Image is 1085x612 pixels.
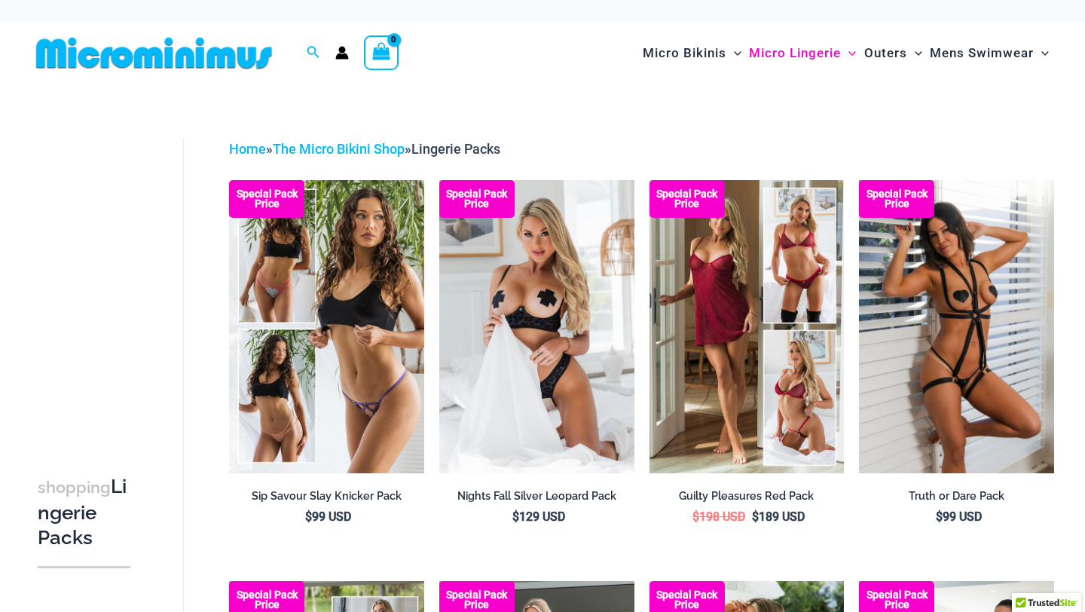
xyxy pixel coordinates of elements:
a: View Shopping Cart, empty [364,35,399,70]
h3: Lingerie Packs [38,474,130,551]
bdi: 129 USD [512,509,565,524]
span: $ [305,509,312,524]
h2: Truth or Dare Pack [859,489,1054,503]
bdi: 99 USD [305,509,351,524]
img: Collection Pack (9) [229,180,424,473]
b: Special Pack Price [859,590,934,610]
img: Guilty Pleasures Red Collection Pack F [649,180,845,473]
span: Menu Toggle [841,34,856,72]
bdi: 189 USD [752,509,805,524]
a: OutersMenu ToggleMenu Toggle [860,30,926,76]
nav: Site Navigation [637,28,1055,78]
span: $ [752,509,759,524]
h2: Sip Savour Slay Knicker Pack [229,489,424,503]
span: $ [936,509,943,524]
b: Special Pack Price [439,590,515,610]
span: Micro Bikinis [643,34,726,72]
span: Menu Toggle [726,34,741,72]
span: Outers [864,34,907,72]
a: The Micro Bikini Shop [273,141,405,157]
a: Guilty Pleasures Red Pack [649,489,845,509]
a: Mens SwimwearMenu ToggleMenu Toggle [926,30,1053,76]
bdi: 198 USD [692,509,745,524]
span: Micro Lingerie [749,34,841,72]
bdi: 99 USD [936,509,982,524]
a: Account icon link [335,46,349,60]
a: Truth or Dare Pack [859,489,1054,509]
a: Guilty Pleasures Red Collection Pack F Guilty Pleasures Red Collection Pack BGuilty Pleasures Red... [649,180,845,473]
span: $ [692,509,699,524]
b: Special Pack Price [859,189,934,209]
iframe: TrustedSite Certified [38,126,173,427]
img: Nights Fall Silver Leopard 1036 Bra 6046 Thong 09v2 [439,180,634,473]
h2: Guilty Pleasures Red Pack [649,489,845,503]
a: Truth or Dare Black 1905 Bodysuit 611 Micro 07 Truth or Dare Black 1905 Bodysuit 611 Micro 06Trut... [859,180,1054,473]
a: Nights Fall Silver Leopard Pack [439,489,634,509]
a: Collection Pack (9) Collection Pack b (5)Collection Pack b (5) [229,180,424,473]
a: Home [229,141,266,157]
a: Nights Fall Silver Leopard 1036 Bra 6046 Thong 09v2 Nights Fall Silver Leopard 1036 Bra 6046 Thon... [439,180,634,473]
span: Menu Toggle [1034,34,1049,72]
img: Truth or Dare Black 1905 Bodysuit 611 Micro 07 [859,180,1054,473]
b: Special Pack Price [439,189,515,209]
b: Special Pack Price [229,189,304,209]
a: Micro BikinisMenu ToggleMenu Toggle [639,30,745,76]
b: Special Pack Price [649,590,725,610]
b: Special Pack Price [229,590,304,610]
a: Micro LingerieMenu ToggleMenu Toggle [745,30,860,76]
img: MM SHOP LOGO FLAT [30,36,278,70]
a: Sip Savour Slay Knicker Pack [229,489,424,509]
span: $ [512,509,519,524]
span: shopping [38,478,111,497]
b: Special Pack Price [649,189,725,209]
span: » » [229,141,500,157]
span: Mens Swimwear [930,34,1034,72]
span: Lingerie Packs [411,141,500,157]
a: Search icon link [307,44,320,63]
h2: Nights Fall Silver Leopard Pack [439,489,634,503]
span: Menu Toggle [907,34,922,72]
